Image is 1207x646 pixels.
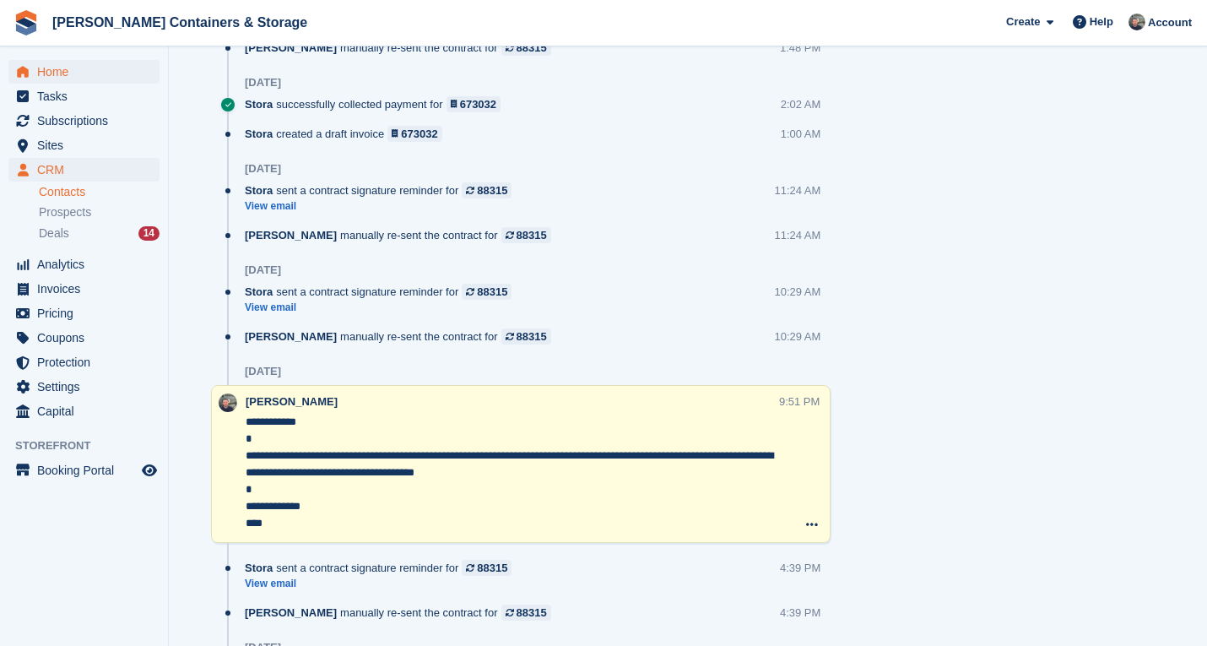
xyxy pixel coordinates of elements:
div: manually re-sent the contract for [245,328,560,345]
span: Protection [37,350,138,374]
a: 88315 [501,227,551,243]
span: Deals [39,225,69,242]
span: Stora [245,284,273,300]
a: menu [8,252,160,276]
span: Coupons [37,326,138,350]
div: manually re-sent the contract for [245,605,560,621]
span: Stora [245,182,273,198]
a: 88315 [501,328,551,345]
span: Analytics [37,252,138,276]
a: menu [8,301,160,325]
div: 673032 [401,126,437,142]
a: Preview store [139,460,160,480]
span: Invoices [37,277,138,301]
span: Storefront [15,437,168,454]
a: menu [8,84,160,108]
span: Capital [37,399,138,423]
span: [PERSON_NAME] [245,227,337,243]
span: Account [1148,14,1192,31]
div: manually re-sent the contract for [245,40,560,56]
a: [PERSON_NAME] Containers & Storage [46,8,314,36]
span: Stora [245,126,273,142]
a: menu [8,158,160,182]
div: [DATE] [245,76,281,90]
span: Settings [37,375,138,399]
a: menu [8,459,160,482]
span: Create [1006,14,1040,30]
a: menu [8,133,160,157]
img: Adam Greenhalgh [219,394,237,412]
span: Sites [37,133,138,157]
div: 673032 [460,96,496,112]
div: 4:39 PM [780,605,820,621]
div: 1:00 AM [781,126,821,142]
img: stora-icon-8386f47178a22dfd0bd8f6a31ec36ba5ce8667c1dd55bd0f319d3a0aa187defe.svg [14,10,39,35]
span: Stora [245,96,273,112]
div: 9:51 PM [779,394,820,410]
div: [DATE] [245,365,281,378]
a: 88315 [462,182,511,198]
span: Help [1090,14,1113,30]
div: 10:29 AM [774,328,820,345]
span: Prospects [39,204,91,220]
a: 88315 [501,605,551,621]
a: View email [245,199,520,214]
div: 14 [138,226,160,241]
a: 673032 [447,96,501,112]
a: Deals 14 [39,225,160,242]
div: 88315 [517,40,547,56]
span: Subscriptions [37,109,138,133]
a: menu [8,350,160,374]
div: 4:39 PM [780,560,820,576]
a: menu [8,60,160,84]
div: [DATE] [245,162,281,176]
span: Home [37,60,138,84]
div: 11:24 AM [774,182,820,198]
span: [PERSON_NAME] [245,328,337,345]
a: View email [245,301,520,315]
div: created a draft invoice [245,126,451,142]
span: Booking Portal [37,459,138,482]
div: 88315 [477,560,507,576]
a: 88315 [501,40,551,56]
div: sent a contract signature reminder for [245,560,520,576]
div: 10:29 AM [774,284,820,300]
div: sent a contract signature reminder for [245,182,520,198]
span: [PERSON_NAME] [246,395,338,408]
div: 11:24 AM [774,227,820,243]
span: [PERSON_NAME] [245,40,337,56]
span: Pricing [37,301,138,325]
div: successfully collected payment for [245,96,509,112]
a: 88315 [462,560,511,576]
a: Contacts [39,184,160,200]
span: Tasks [37,84,138,108]
div: 2:02 AM [781,96,821,112]
a: Prospects [39,204,160,221]
div: 88315 [517,328,547,345]
div: 88315 [477,182,507,198]
img: Adam Greenhalgh [1129,14,1145,30]
div: [DATE] [245,263,281,277]
a: menu [8,277,160,301]
a: menu [8,109,160,133]
span: [PERSON_NAME] [245,605,337,621]
a: menu [8,326,160,350]
a: 88315 [462,284,511,300]
span: CRM [37,158,138,182]
div: 1:48 PM [780,40,820,56]
div: 88315 [517,605,547,621]
a: 673032 [387,126,442,142]
div: 88315 [517,227,547,243]
div: manually re-sent the contract for [245,227,560,243]
div: 88315 [477,284,507,300]
div: sent a contract signature reminder for [245,284,520,300]
span: Stora [245,560,273,576]
a: View email [245,577,520,591]
a: menu [8,375,160,399]
a: menu [8,399,160,423]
